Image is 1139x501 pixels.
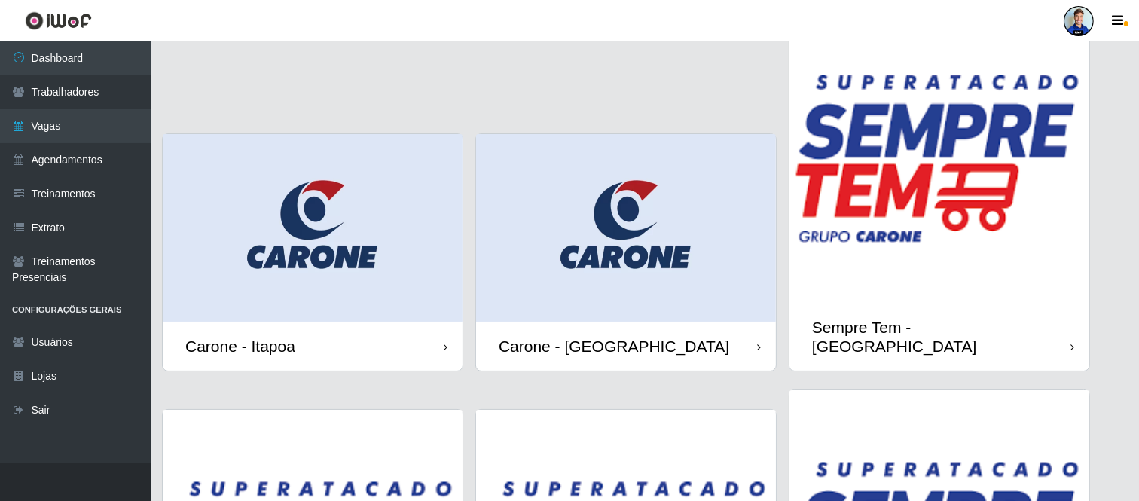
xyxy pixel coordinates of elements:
[499,337,729,356] div: Carone - [GEOGRAPHIC_DATA]
[476,134,776,371] a: Carone - [GEOGRAPHIC_DATA]
[476,134,776,322] img: cardImg
[25,11,92,30] img: CoreUI Logo
[163,134,463,322] img: cardImg
[163,134,463,371] a: Carone - Itapoa
[789,3,1089,303] img: cardImg
[185,337,295,356] div: Carone - Itapoa
[812,318,1070,356] div: Sempre Tem - [GEOGRAPHIC_DATA]
[789,3,1089,371] a: Sempre Tem - [GEOGRAPHIC_DATA]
